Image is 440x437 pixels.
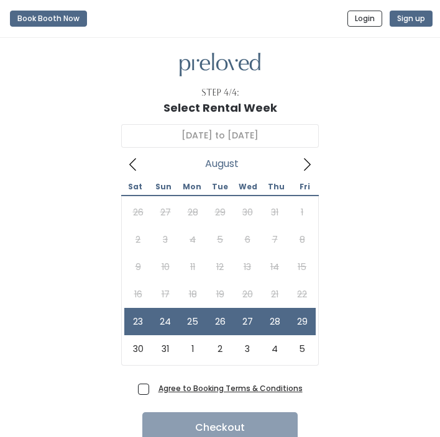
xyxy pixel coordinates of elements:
[201,86,239,99] div: Step 4/4:
[121,124,319,148] input: Select week
[178,183,206,191] span: Mon
[163,102,277,114] h1: Select Rental Week
[234,308,261,335] span: August 27, 2025
[124,308,152,335] span: August 23, 2025
[10,5,87,32] a: Book Booth Now
[262,183,290,191] span: Thu
[291,183,319,191] span: Fri
[124,335,152,363] span: August 30, 2025
[158,383,303,394] a: Agree to Booking Terms & Conditions
[10,11,87,27] button: Book Booth Now
[390,11,433,27] button: Sign up
[121,183,149,191] span: Sat
[152,335,179,363] span: August 31, 2025
[152,308,179,335] span: August 24, 2025
[179,308,206,335] span: August 25, 2025
[234,335,261,363] span: September 3, 2025
[180,53,260,77] img: preloved logo
[261,335,288,363] span: September 4, 2025
[288,308,316,335] span: August 29, 2025
[261,308,288,335] span: August 28, 2025
[205,161,239,166] span: August
[288,335,316,363] span: September 5, 2025
[149,183,177,191] span: Sun
[347,11,382,27] button: Login
[179,335,206,363] span: September 1, 2025
[234,183,262,191] span: Wed
[206,308,234,335] span: August 26, 2025
[206,335,234,363] span: September 2, 2025
[206,183,234,191] span: Tue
